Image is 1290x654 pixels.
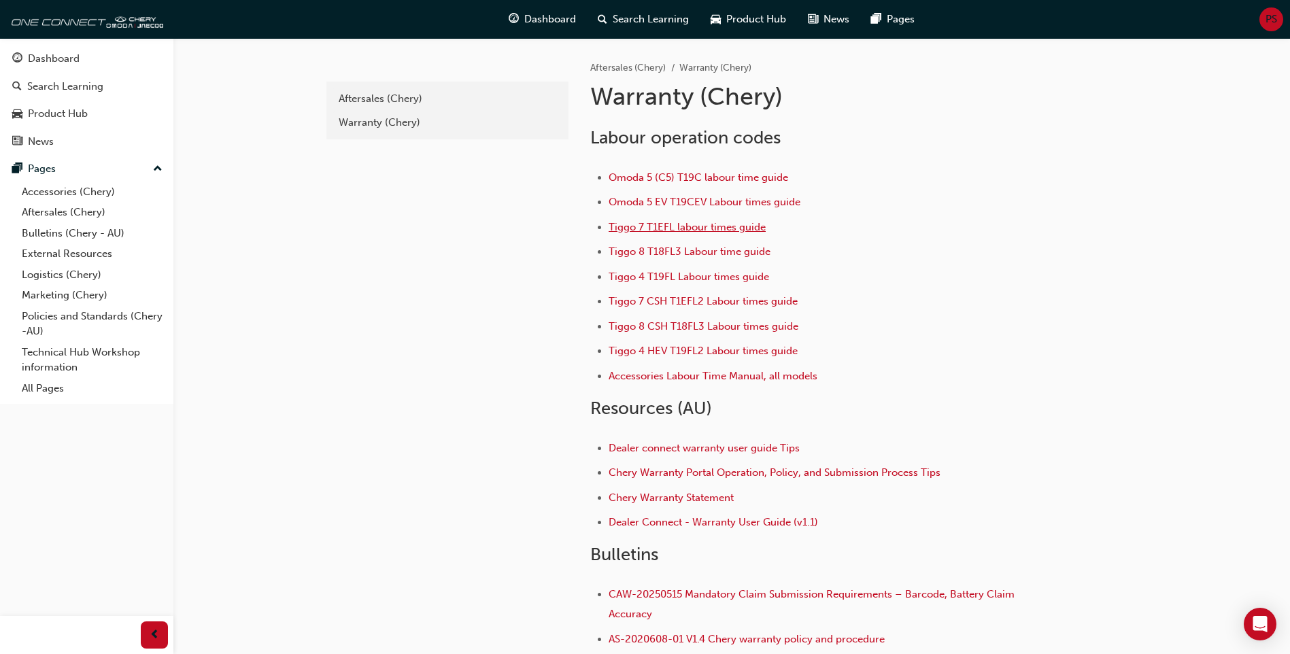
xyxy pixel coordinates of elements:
[613,12,689,27] span: Search Learning
[609,633,885,645] a: AS-2020608-01 V1.4 Chery warranty policy and procedure
[609,466,940,479] a: Chery Warranty Portal Operation, Policy, and Submission Process Tips
[28,51,80,67] div: Dashboard
[153,160,163,178] span: up-icon
[16,306,168,342] a: Policies and Standards (Chery -AU)
[871,11,881,28] span: pages-icon
[590,82,1036,111] h1: Warranty (Chery)
[609,245,770,258] a: Tiggo 8 T18FL3 Labour time guide
[12,163,22,175] span: pages-icon
[16,202,168,223] a: Aftersales (Chery)
[12,81,22,93] span: search-icon
[609,492,734,504] a: Chery Warranty Statement
[609,221,766,233] a: Tiggo 7 T1EFL labour times guide
[12,136,22,148] span: news-icon
[332,111,563,135] a: Warranty (Chery)
[16,182,168,203] a: Accessories (Chery)
[700,5,797,33] a: car-iconProduct Hub
[5,156,168,182] button: Pages
[860,5,926,33] a: pages-iconPages
[5,101,168,126] a: Product Hub
[150,627,160,644] span: prev-icon
[609,588,1017,620] a: CAW-20250515 Mandatory Claim Submission Requirements – Barcode, Battery Claim Accuracy
[5,74,168,99] a: Search Learning
[5,44,168,156] button: DashboardSearch LearningProduct HubNews
[1259,7,1283,31] button: PS
[590,62,666,73] a: Aftersales (Chery)
[590,127,781,148] span: Labour operation codes
[524,12,576,27] span: Dashboard
[339,115,556,131] div: Warranty (Chery)
[28,161,56,177] div: Pages
[16,223,168,244] a: Bulletins (Chery - AU)
[587,5,700,33] a: search-iconSearch Learning
[609,442,800,454] a: Dealer connect warranty user guide Tips
[16,243,168,264] a: External Resources
[5,46,168,71] a: Dashboard
[609,345,798,357] a: Tiggo 4 HEV T19FL2 Labour times guide
[5,129,168,154] a: News
[27,79,103,94] div: Search Learning
[887,12,915,27] span: Pages
[590,398,712,419] span: Resources (AU)
[12,53,22,65] span: guage-icon
[1266,12,1277,27] span: PS
[7,5,163,33] img: oneconnect
[16,285,168,306] a: Marketing (Chery)
[590,544,658,565] span: Bulletins
[679,61,751,76] li: Warranty (Chery)
[609,295,798,307] a: Tiggo 7 CSH T1EFL2 Labour times guide
[824,12,849,27] span: News
[609,516,818,528] a: Dealer Connect - Warranty User Guide (v1.1)
[797,5,860,33] a: news-iconNews
[609,370,817,382] a: Accessories Labour Time Manual, all models
[16,342,168,378] a: Technical Hub Workshop information
[28,106,88,122] div: Product Hub
[609,320,798,332] a: Tiggo 8 CSH T18FL3 Labour times guide
[12,108,22,120] span: car-icon
[609,196,800,208] a: Omoda 5 EV T19CEV Labour times guide
[16,378,168,399] a: All Pages
[509,11,519,28] span: guage-icon
[808,11,818,28] span: news-icon
[332,87,563,111] a: Aftersales (Chery)
[598,11,607,28] span: search-icon
[726,12,786,27] span: Product Hub
[28,134,54,150] div: News
[498,5,587,33] a: guage-iconDashboard
[711,11,721,28] span: car-icon
[339,91,556,107] div: Aftersales (Chery)
[1244,608,1276,640] div: Open Intercom Messenger
[609,171,788,184] a: Omoda 5 (C5) T19C labour time guide
[16,264,168,286] a: Logistics (Chery)
[609,271,769,283] a: Tiggo 4 T19FL Labour times guide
